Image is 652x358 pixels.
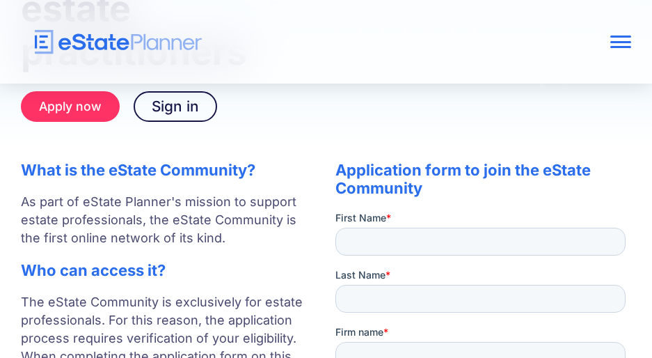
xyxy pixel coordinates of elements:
h2: What is the eState Community? [21,161,308,179]
h2: Application form to join the eState Community [335,161,631,197]
a: Apply now [21,91,120,122]
a: home [21,30,509,54]
h2: Who can access it? [21,261,308,279]
p: As part of eState Planner's mission to support estate professionals, the eState Community is the ... [21,193,308,247]
a: Sign in [134,91,217,122]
